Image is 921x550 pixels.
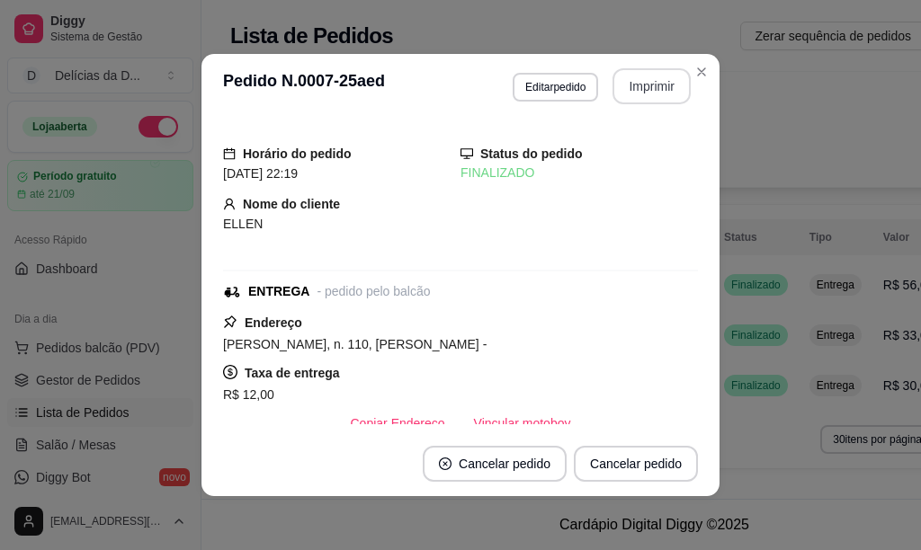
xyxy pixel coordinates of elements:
span: ELLEN [223,217,263,231]
strong: Horário do pedido [243,146,352,161]
span: [DATE] 22:19 [223,166,298,181]
strong: Endereço [245,315,302,330]
button: Copiar Endereço [336,405,460,441]
span: dollar [223,365,237,379]
div: ENTREGA [248,282,309,301]
span: [PERSON_NAME], n. 110, [PERSON_NAME] - [223,337,487,351]
h3: Pedido N. 0007-25aed [223,68,385,104]
strong: Taxa de entrega [245,366,340,380]
button: Cancelar pedido [574,446,698,482]
button: Vincular motoboy [460,405,586,441]
div: FINALIZADO [460,164,698,182]
button: close-circleCancelar pedido [423,446,567,482]
strong: Status do pedido [480,146,583,161]
button: Editarpedido [513,73,598,102]
span: R$ 12,00 [223,387,274,402]
span: user [223,198,236,210]
span: desktop [460,147,473,160]
strong: Nome do cliente [243,197,340,211]
span: pushpin [223,315,237,329]
span: calendar [223,147,236,160]
button: Imprimir [613,68,691,104]
div: - pedido pelo balcão [317,282,430,301]
span: close-circle [439,457,452,470]
button: Close [687,58,716,86]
